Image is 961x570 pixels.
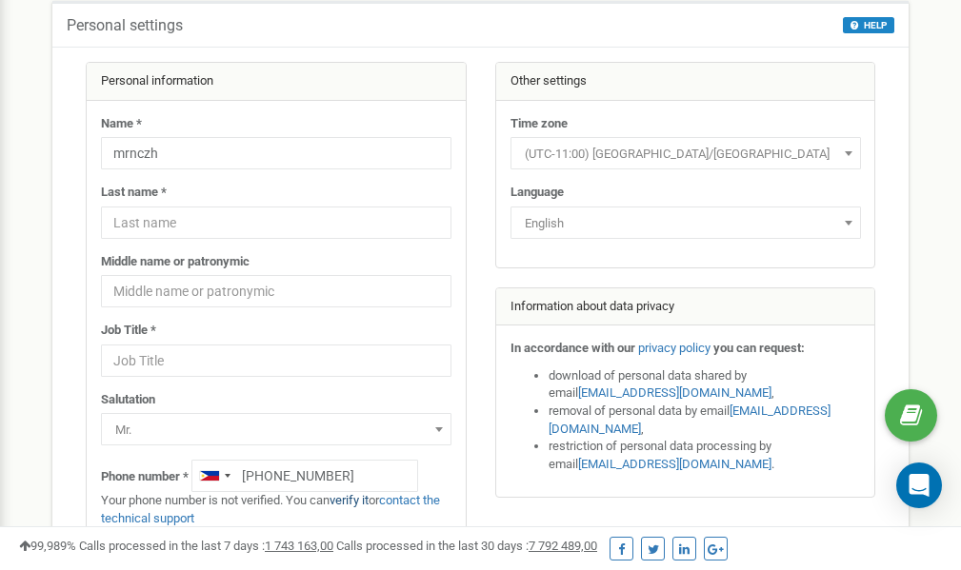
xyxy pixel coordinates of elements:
[101,253,250,271] label: Middle name or patronymic
[101,115,142,133] label: Name *
[638,341,711,355] a: privacy policy
[87,63,466,101] div: Personal information
[713,341,805,355] strong: you can request:
[101,413,451,445] span: Mr.
[192,461,236,491] div: Telephone country code
[511,137,861,169] span: (UTC-11:00) Pacific/Midway
[896,462,942,508] div: Open Intercom Messenger
[549,403,831,436] a: [EMAIL_ADDRESS][DOMAIN_NAME]
[101,492,451,527] p: Your phone number is not verified. You can or
[79,539,333,553] span: Calls processed in the last 7 days :
[67,17,183,34] h5: Personal settings
[108,417,445,443] span: Mr.
[517,210,854,237] span: English
[101,206,451,239] input: Last name
[101,322,156,340] label: Job Title *
[511,184,564,202] label: Language
[843,17,894,33] button: HELP
[336,539,597,553] span: Calls processed in the last 30 days :
[191,460,418,492] input: +1-800-555-55-55
[101,391,155,409] label: Salutation
[101,493,440,525] a: contact the technical support
[529,539,597,553] u: 7 792 489,00
[101,344,451,377] input: Job Title
[549,403,861,438] li: removal of personal data by email ,
[511,115,568,133] label: Time zone
[511,206,861,239] span: English
[517,141,854,167] span: (UTC-11:00) Pacific/Midway
[549,367,861,403] li: download of personal data shared by email ,
[496,63,875,101] div: Other settings
[101,184,167,202] label: Last name *
[101,468,189,486] label: Phone number *
[101,275,451,307] input: Middle name or patronymic
[511,341,635,355] strong: In accordance with our
[265,539,333,553] u: 1 743 163,00
[496,288,875,326] div: Information about data privacy
[330,493,369,507] a: verify it
[578,457,771,471] a: [EMAIL_ADDRESS][DOMAIN_NAME]
[19,539,76,553] span: 99,989%
[549,438,861,473] li: restriction of personal data processing by email .
[101,137,451,169] input: Name
[578,385,771,400] a: [EMAIL_ADDRESS][DOMAIN_NAME]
